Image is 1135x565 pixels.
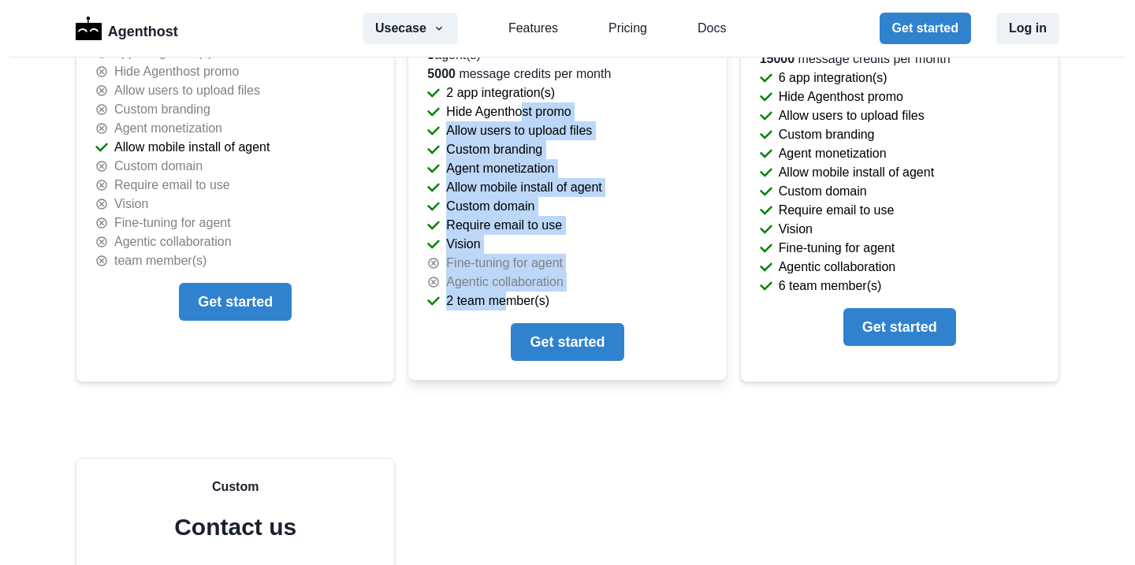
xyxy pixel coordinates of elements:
[779,106,925,125] p: Allow users to upload files
[446,235,480,254] p: Vision
[760,52,795,65] span: 15000
[179,283,292,321] button: Get started
[114,195,148,214] p: Vision
[760,50,1040,69] p: message credits per month
[779,201,895,220] p: Require email to use
[508,19,558,38] a: Features
[76,17,102,40] img: Logo
[114,251,207,270] p: team member(s)
[608,19,647,38] a: Pricing
[446,84,555,102] p: 2 app integration(s)
[114,176,230,195] p: Require email to use
[114,157,203,176] p: Custom domain
[114,232,232,251] p: Agentic collaboration
[779,125,875,144] p: Custom branding
[996,13,1059,44] button: Log in
[114,100,210,119] p: Custom branding
[446,197,534,216] p: Custom domain
[446,140,542,159] p: Custom branding
[446,273,564,292] p: Agentic collaboration
[511,323,623,361] button: Get started
[363,13,458,44] button: Usecase
[779,220,813,239] p: Vision
[446,178,601,197] p: Allow mobile install of agent
[114,214,231,232] p: Fine-tuning for agent
[779,239,895,258] p: Fine-tuning for agent
[779,144,887,163] p: Agent monetization
[446,121,592,140] p: Allow users to upload files
[779,69,888,87] p: 6 app integration(s)
[108,15,178,43] p: Agenthost
[114,138,270,157] p: Allow mobile install of agent
[114,81,260,100] p: Allow users to upload files
[843,308,956,346] button: Get started
[114,62,239,81] p: Hide Agenthost promo
[698,19,726,38] a: Docs
[427,65,707,84] p: message credits per month
[880,13,971,44] button: Get started
[446,216,562,235] p: Require email to use
[174,509,296,545] p: Contact us
[446,254,563,273] p: Fine-tuning for agent
[446,159,554,178] p: Agent monetization
[779,258,896,277] p: Agentic collaboration
[779,277,882,296] p: 6 team member(s)
[114,119,222,138] p: Agent monetization
[779,182,867,201] p: Custom domain
[212,478,259,496] p: Custom
[779,163,934,182] p: Allow mobile install of agent
[427,67,456,80] span: 5000
[779,87,903,106] p: Hide Agenthost promo
[446,292,549,310] p: 2 team member(s)
[446,102,571,121] p: Hide Agenthost promo
[76,15,178,43] a: LogoAgenthost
